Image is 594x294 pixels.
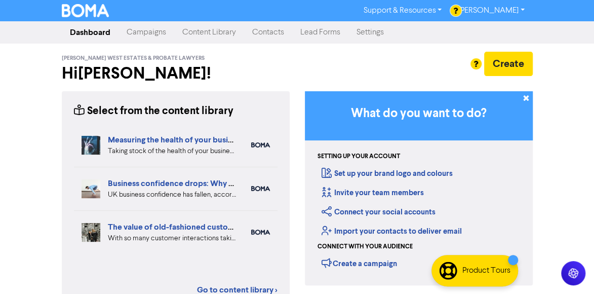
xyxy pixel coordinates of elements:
[62,64,290,83] h2: Hi [PERSON_NAME] !
[62,4,109,17] img: BOMA Logo
[62,22,118,43] a: Dashboard
[355,3,450,19] a: Support & Resources
[251,142,270,148] img: boma_accounting
[251,230,270,235] img: boma
[108,135,316,145] a: Measuring the health of your business with ratio measures
[292,22,348,43] a: Lead Forms
[322,188,424,198] a: Invite your team members
[322,207,435,217] a: Connect your social accounts
[244,22,292,43] a: Contacts
[174,22,244,43] a: Content Library
[108,146,236,157] div: Taking stock of the health of your business allows for more effective planning, early warning abo...
[108,178,335,189] a: Business confidence drops: Why UK SMEs need to remain agile
[450,3,532,19] a: [PERSON_NAME]
[108,190,236,200] div: UK business confidence has fallen, according to recent results from the FSB. But despite the chal...
[62,55,205,62] span: [PERSON_NAME] West Estates & Probate Lawyers
[108,222,345,232] a: The value of old-fashioned customer service: getting data insights
[318,242,413,251] div: Connect with your audience
[118,22,174,43] a: Campaigns
[74,103,233,119] div: Select from the content library
[318,152,400,161] div: Setting up your account
[305,91,533,285] div: Getting Started in BOMA
[108,233,236,244] div: With so many customer interactions taking place online, your online customer service has to be fi...
[322,169,453,178] a: Set up your brand logo and colours
[348,22,392,43] a: Settings
[322,227,462,236] a: Import your contacts to deliver email
[320,106,518,121] h3: What do you want to do?
[484,52,533,76] button: Create
[543,245,594,294] iframe: Chat Widget
[322,255,397,271] div: Create a campaign
[251,186,270,192] img: boma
